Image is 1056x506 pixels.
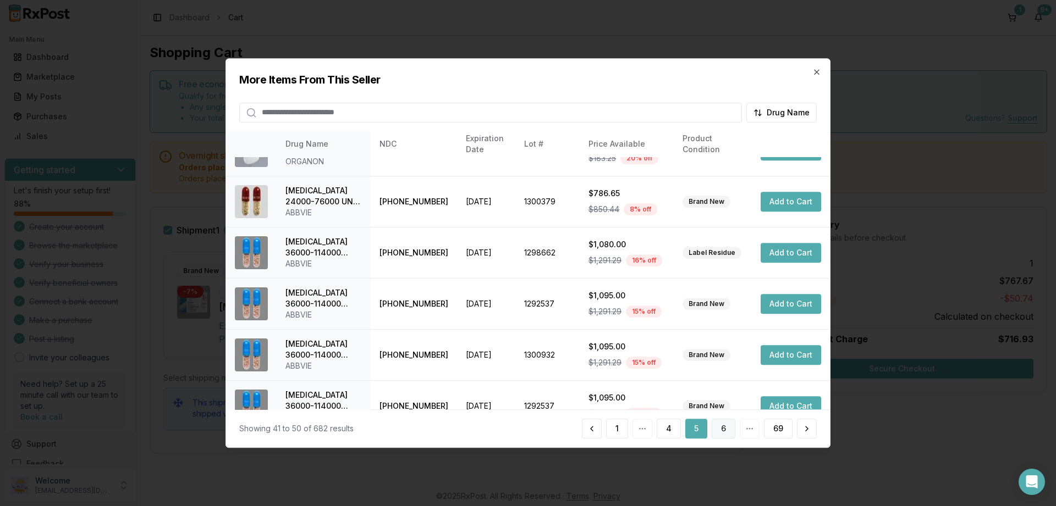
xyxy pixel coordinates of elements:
button: 4 [657,419,681,438]
div: 15 % off [626,357,662,369]
span: $1,291.29 [588,255,621,266]
td: 1298662 [515,227,580,279]
div: [MEDICAL_DATA] 36000-114000 UNIT CPEP [285,390,362,412]
span: Drug Name [767,107,810,118]
img: Creon 36000-114000 UNIT CPEP [235,287,268,320]
td: [DATE] [457,227,515,279]
button: Add to Cart [761,141,821,160]
div: [MEDICAL_DATA] 36000-114000 UNIT CPEP [285,287,362,309]
div: Showing 41 to 50 of 682 results [239,423,354,434]
td: [PHONE_NUMBER] [371,330,457,381]
div: ORGANON [285,156,362,167]
td: 1292537 [515,381,580,432]
div: $786.65 [588,188,665,199]
img: Creon 36000-114000 UNIT CPEP [235,338,268,371]
h2: More Items From This Seller [239,72,817,87]
td: [DATE] [457,176,515,227]
div: 8 % off [624,203,657,215]
th: Expiration Date [457,131,515,158]
span: $1,291.29 [588,357,621,368]
td: [DATE] [457,381,515,432]
div: $1,095.00 [588,290,665,301]
img: Cozaar 100 MG TABS [235,134,268,167]
img: Creon 24000-76000 UNIT CPEP [235,185,268,218]
span: $183.25 [588,153,616,164]
div: 15 % off [626,408,662,420]
button: Add to Cart [761,192,821,212]
td: 1300932 [515,330,580,381]
button: Drug Name [746,103,817,123]
td: 1300379 [515,176,580,227]
div: $1,095.00 [588,392,665,403]
th: Drug Name [277,131,371,158]
img: Creon 36000-114000 UNIT CPEP [235,236,268,269]
button: Add to Cart [761,345,821,365]
button: 1 [606,419,628,438]
button: 69 [764,419,793,438]
div: Label Residue [683,247,741,259]
th: Product Condition [674,131,752,158]
button: 6 [712,419,735,438]
td: [PHONE_NUMBER] [371,227,457,279]
th: Price Available [580,131,674,158]
td: [PHONE_NUMBER] [371,176,457,227]
div: [MEDICAL_DATA] 24000-76000 UNIT CPEP [285,185,362,207]
td: [PHONE_NUMBER] [371,381,457,432]
button: Add to Cart [761,243,821,263]
span: $1,291.29 [588,408,621,419]
div: [MEDICAL_DATA] 36000-114000 UNIT CPEP [285,338,362,360]
span: $1,291.29 [588,306,621,317]
button: 5 [685,419,707,438]
div: ABBVIE [285,360,362,371]
div: ABBVIE [285,258,362,269]
div: [MEDICAL_DATA] 36000-114000 UNIT CPEP [285,236,362,258]
div: ABBVIE [285,207,362,218]
td: [PHONE_NUMBER] [371,279,457,330]
div: Brand New [683,298,730,310]
span: $850.44 [588,204,619,215]
img: Creon 36000-114000 UNIT CPEP [235,390,268,422]
div: $1,080.00 [588,239,665,250]
button: Add to Cart [761,396,821,416]
div: ABBVIE [285,309,362,320]
th: Lot # [515,131,580,158]
td: 1292537 [515,279,580,330]
div: Brand New [683,349,730,361]
div: 20 % off [620,152,658,164]
td: [DATE] [457,279,515,330]
th: NDC [371,131,457,158]
div: 15 % off [626,305,662,318]
button: Add to Cart [761,294,821,314]
div: $1,095.00 [588,341,665,352]
div: Brand New [683,196,730,208]
div: 16 % off [626,254,662,266]
div: Brand New [683,400,730,412]
td: [DATE] [457,330,515,381]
